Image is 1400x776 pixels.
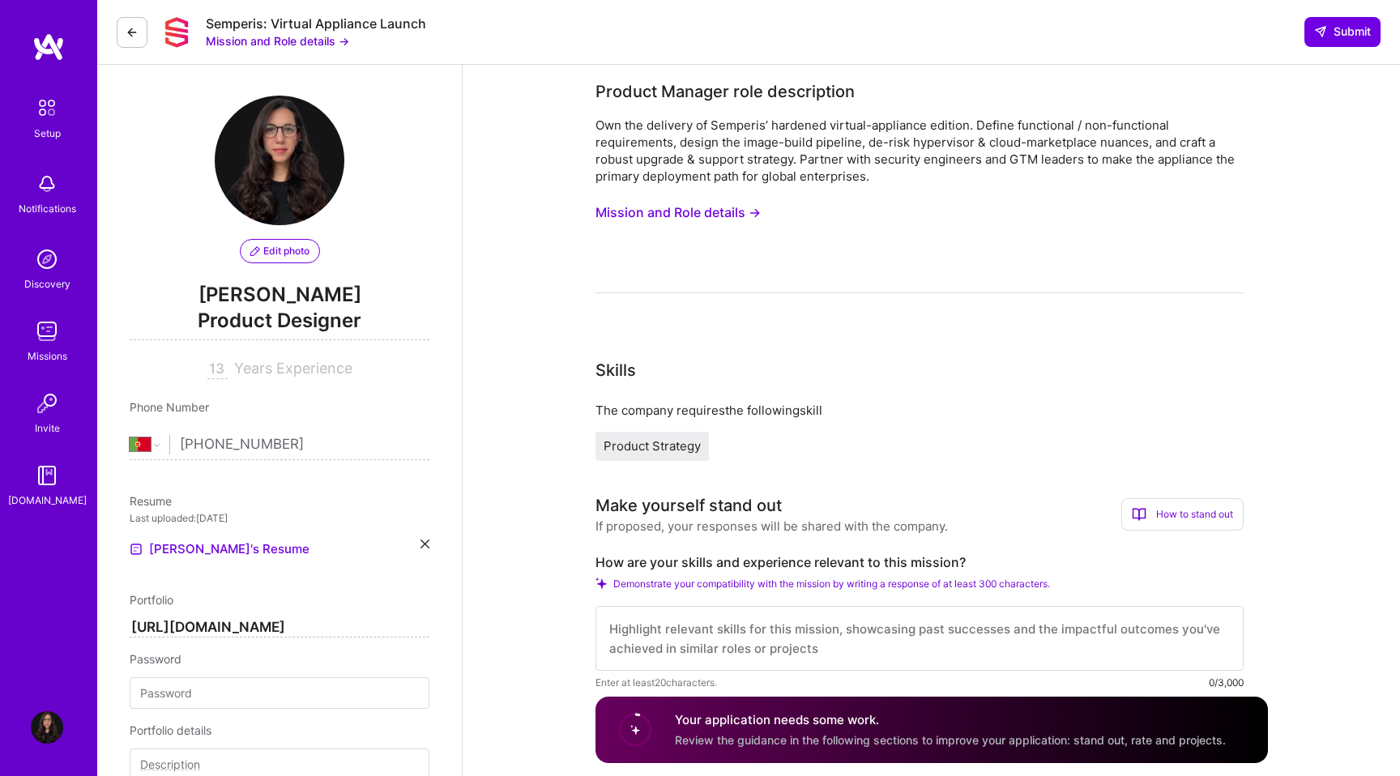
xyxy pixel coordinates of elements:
[34,125,61,142] div: Setup
[126,26,139,39] i: icon LeftArrowDark
[1121,498,1244,531] div: How to stand out
[420,539,429,548] i: icon Close
[613,578,1050,590] span: Demonstrate your compatibility with the mission by writing a response of at least 300 characters.
[130,307,429,340] span: Product Designer
[250,244,309,258] span: Edit photo
[595,198,761,228] button: Mission and Role details →
[130,677,429,709] input: Password
[130,539,309,559] a: [PERSON_NAME]'s Resume
[130,618,429,637] input: http://...
[24,275,70,292] div: Discovery
[1132,507,1146,522] i: icon BookOpen
[8,492,87,509] div: [DOMAIN_NAME]
[30,91,64,125] img: setup
[130,543,143,556] img: Resume
[207,360,228,379] input: XX
[206,15,426,32] div: Semperis: Virtual Appliance Launch
[130,283,429,307] span: [PERSON_NAME]
[215,96,344,225] img: User Avatar
[595,554,1244,571] label: How are your skills and experience relevant to this mission?
[160,16,193,49] img: Company Logo
[130,650,429,667] div: Password
[240,239,320,263] button: Edit photo
[604,438,701,454] span: Product Strategy
[206,32,349,49] button: Mission and Role details →
[1209,674,1244,691] div: 0/3,000
[595,493,782,518] div: Make yourself stand out
[130,510,429,527] div: Last uploaded: [DATE]
[31,168,63,200] img: bell
[595,578,607,589] i: Check
[234,360,352,377] span: Years Experience
[595,79,855,104] div: Product Manager role description
[35,420,60,437] div: Invite
[595,674,717,691] span: Enter at least 20 characters.
[180,421,429,468] input: +1 (000) 000-0000
[1314,25,1327,38] i: icon SendLight
[1314,23,1371,40] span: Submit
[31,315,63,347] img: teamwork
[27,711,67,744] a: User Avatar
[595,518,948,535] div: If proposed, your responses will be shared with the company.
[130,722,429,739] div: Portfolio details
[595,402,1244,419] div: The company requires the following skill
[1304,17,1381,46] button: Submit
[675,733,1226,747] span: Review the guidance in the following sections to improve your application: stand out, rate and pr...
[28,347,67,365] div: Missions
[31,243,63,275] img: discovery
[31,387,63,420] img: Invite
[595,358,636,382] div: Skills
[675,711,1226,728] h4: Your application needs some work.
[130,593,173,607] span: Portfolio
[130,400,209,414] span: Phone Number
[595,117,1244,185] div: Own the delivery of Semperis’ hardened virtual-appliance edition. Define functional / non-functio...
[32,32,65,62] img: logo
[31,459,63,492] img: guide book
[130,494,172,508] span: Resume
[19,200,76,217] div: Notifications
[31,711,63,744] img: User Avatar
[250,246,260,256] i: icon PencilPurple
